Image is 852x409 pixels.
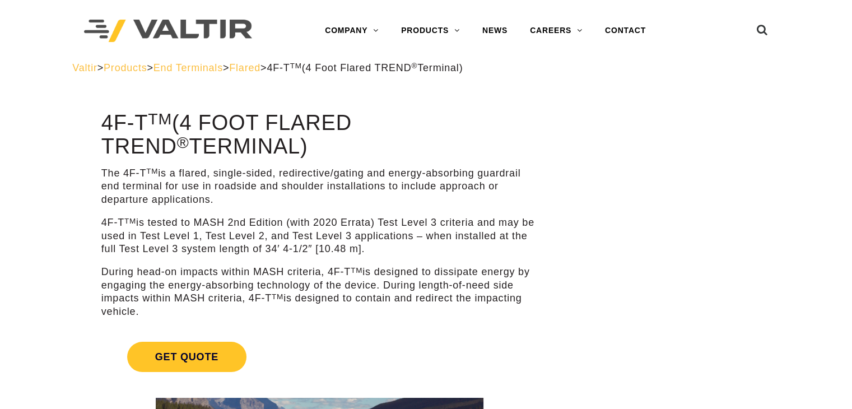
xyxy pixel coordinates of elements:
a: End Terminals [153,62,223,73]
a: CAREERS [519,20,594,42]
p: The 4F-T is a flared, single-sided, redirective/gating and energy-absorbing guardrail end termina... [101,167,538,206]
a: NEWS [471,20,519,42]
a: Get Quote [101,328,538,385]
sup: TM [272,292,283,301]
sup: TM [290,62,302,70]
span: Get Quote [127,342,246,372]
sup: ® [177,133,189,151]
sup: ® [411,62,417,70]
sup: TM [146,167,158,175]
span: 4F-T (4 Foot Flared TREND Terminal) [267,62,463,73]
p: During head-on impacts within MASH criteria, 4F-T is designed to dissipate energy by engaging the... [101,266,538,318]
sup: TM [148,110,172,128]
sup: TM [351,266,362,275]
a: Flared [229,62,260,73]
a: CONTACT [594,20,657,42]
a: COMPANY [314,20,390,42]
p: 4F-T is tested to MASH 2nd Edition (with 2020 Errata) Test Level 3 criteria and may be used in Te... [101,216,538,255]
sup: TM [124,217,136,225]
a: Valtir [72,62,97,73]
a: Products [104,62,147,73]
h1: 4F-T (4 Foot Flared TREND Terminal) [101,111,538,159]
a: PRODUCTS [390,20,471,42]
img: Valtir [84,20,252,43]
div: > > > > [72,62,780,75]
